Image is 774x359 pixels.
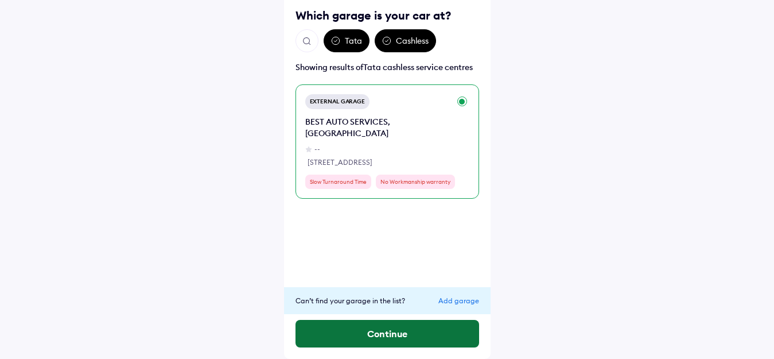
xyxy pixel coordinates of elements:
button: Open search [295,29,318,52]
img: search.svg [302,36,312,47]
div: Add garage [438,296,479,305]
div: [STREET_ADDRESS] [308,157,448,168]
button: Continue [295,320,479,348]
div: External Garage [305,94,370,109]
span: Can’t find your garage in the list? [295,296,405,305]
div: Cashless [375,29,436,52]
div: Tata [324,29,370,52]
div: BEST AUTO SERVICES, [GEOGRAPHIC_DATA] [305,116,450,139]
div: -- [314,144,320,155]
div: Which garage is your car at? [295,7,479,24]
div: Showing results of Tata cashless service centres [295,61,479,73]
div: Slow Turnaround Time [305,175,371,189]
img: star-grey.svg [305,146,312,153]
div: No Workmanship warranty [376,175,455,189]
